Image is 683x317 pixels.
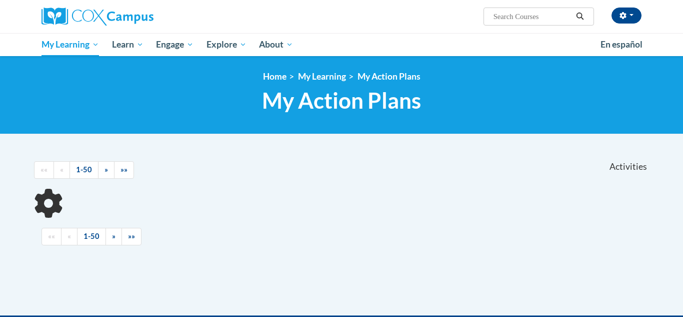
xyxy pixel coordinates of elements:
[492,11,572,23] input: Search Courses
[357,71,420,82] a: My Action Plans
[69,161,98,179] a: 1-50
[156,39,193,51] span: Engage
[105,33,150,56] a: Learn
[114,161,134,179] a: End
[48,232,55,240] span: ««
[53,161,70,179] a: Previous
[149,33,200,56] a: Engage
[259,39,293,51] span: About
[67,232,71,240] span: «
[34,161,54,179] a: Begining
[41,39,99,51] span: My Learning
[298,71,346,82] a: My Learning
[572,11,587,23] button: Search
[262,87,421,114] span: My Action Plans
[121,228,141,245] a: End
[35,33,105,56] a: My Learning
[609,161,647,172] span: Activities
[60,165,63,174] span: «
[594,34,649,55] a: En español
[611,8,641,24] button: Account Settings
[112,232,115,240] span: »
[98,161,114,179] a: Next
[263,71,286,82] a: Home
[253,33,300,56] a: About
[41,228,61,245] a: Begining
[120,165,127,174] span: »»
[105,228,122,245] a: Next
[104,165,108,174] span: »
[41,8,153,26] img: Cox Campus
[40,165,47,174] span: ««
[77,228,106,245] a: 1-50
[200,33,253,56] a: Explore
[26,33,656,56] div: Main menu
[206,39,246,51] span: Explore
[41,8,231,26] a: Cox Campus
[112,39,143,51] span: Learn
[600,39,642,50] span: En español
[128,232,135,240] span: »»
[61,228,77,245] a: Previous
